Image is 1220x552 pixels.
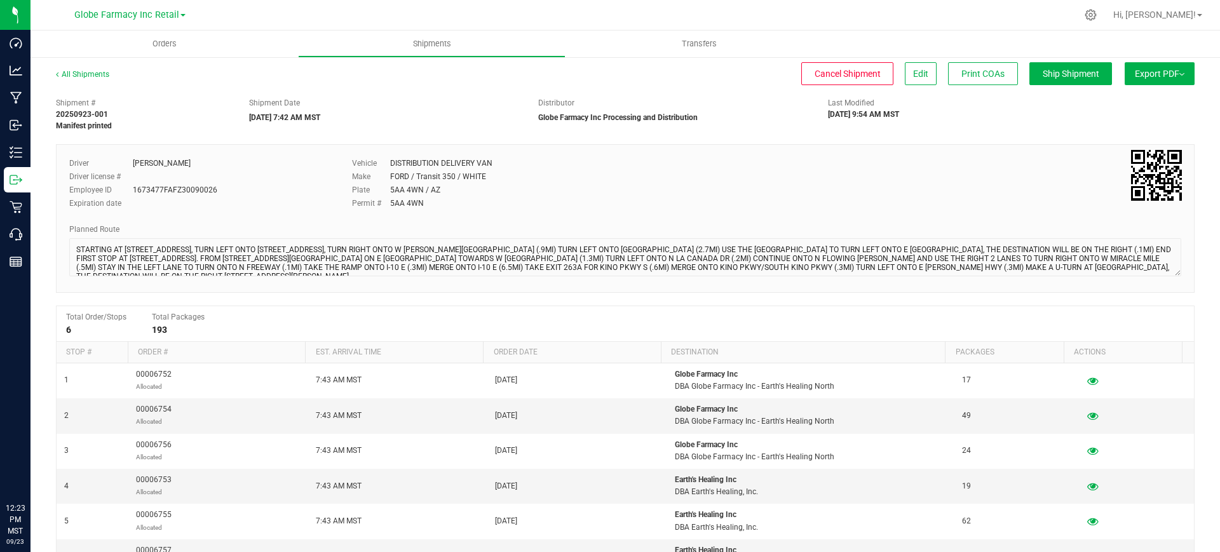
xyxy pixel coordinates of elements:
[1113,10,1196,20] span: Hi, [PERSON_NAME]!
[675,509,947,521] p: Earth's Healing Inc
[1131,150,1182,201] qrcode: 20250923-001
[495,374,517,386] span: [DATE]
[962,374,971,386] span: 17
[538,97,574,109] label: Distributor
[828,97,874,109] label: Last Modified
[828,110,899,119] strong: [DATE] 9:54 AM MST
[495,515,517,527] span: [DATE]
[64,374,69,386] span: 1
[675,474,947,486] p: Earth's Healing Inc
[1083,9,1099,21] div: Manage settings
[298,30,566,57] a: Shipments
[675,403,947,415] p: Globe Farmacy Inc
[675,486,947,498] p: DBA Earth's Healing, Inc.
[249,97,300,109] label: Shipment Date
[495,480,517,492] span: [DATE]
[538,113,698,122] strong: Globe Farmacy Inc Processing and Distribution
[675,439,947,451] p: Globe Farmacy Inc
[962,410,971,422] span: 49
[66,313,126,321] span: Total Order/Stops
[69,158,133,169] label: Driver
[1029,62,1112,85] button: Ship Shipment
[56,121,112,130] strong: Manifest printed
[801,62,893,85] button: Cancel Shipment
[10,228,22,241] inline-svg: Call Center
[136,486,172,498] p: Allocated
[815,69,881,79] span: Cancel Shipment
[10,119,22,131] inline-svg: Inbound
[316,445,362,457] span: 7:43 AM MST
[69,225,119,234] span: Planned Route
[64,480,69,492] span: 4
[913,69,928,79] span: Edit
[675,415,947,427] p: DBA Globe Farmacy Inc - Earth's Healing North
[390,158,492,169] div: DISTRIBUTION DELIVERY VAN
[10,255,22,268] inline-svg: Reports
[495,410,517,422] span: [DATE]
[316,374,362,386] span: 7:43 AM MST
[136,451,172,463] p: Allocated
[152,313,205,321] span: Total Packages
[352,158,390,169] label: Vehicle
[249,113,320,122] strong: [DATE] 7:42 AM MST
[316,480,362,492] span: 7:43 AM MST
[133,184,217,196] div: 1673477FAFZ30090026
[390,198,424,209] div: 5AA 4WN
[10,173,22,186] inline-svg: Outbound
[136,415,172,427] p: Allocated
[135,38,194,50] span: Orders
[56,110,108,119] strong: 20250923-001
[128,342,306,363] th: Order #
[136,439,172,463] span: 00006756
[390,184,440,196] div: 5AA 4WN / AZ
[10,146,22,159] inline-svg: Inventory
[69,184,133,196] label: Employee ID
[136,403,172,427] span: 00006754
[136,368,172,393] span: 00006752
[1125,62,1195,85] button: Export PDF
[948,62,1018,85] button: Print COAs
[352,198,390,209] label: Permit #
[316,410,362,422] span: 7:43 AM MST
[962,480,971,492] span: 19
[10,37,22,50] inline-svg: Dashboard
[64,515,69,527] span: 5
[69,171,133,182] label: Driver license #
[133,158,191,169] div: [PERSON_NAME]
[316,515,362,527] span: 7:43 AM MST
[64,445,69,457] span: 3
[905,62,937,85] button: Edit
[390,171,486,182] div: FORD / Transit 350 / WHITE
[675,380,947,393] p: DBA Globe Farmacy Inc - Earth's Healing North
[483,342,661,363] th: Order date
[962,445,971,457] span: 24
[136,380,172,393] p: Allocated
[566,30,833,57] a: Transfers
[10,201,22,213] inline-svg: Retail
[10,91,22,104] inline-svg: Manufacturing
[961,69,1005,79] span: Print COAs
[56,70,109,79] a: All Shipments
[495,445,517,457] span: [DATE]
[1043,69,1099,79] span: Ship Shipment
[675,368,947,380] p: Globe Farmacy Inc
[136,522,172,534] p: Allocated
[74,10,179,20] span: Globe Farmacy Inc Retail
[136,509,172,533] span: 00006755
[305,342,483,363] th: Est. arrival time
[30,30,298,57] a: Orders
[675,451,947,463] p: DBA Globe Farmacy Inc - Earth's Healing North
[6,537,25,546] p: 09/23
[69,198,133,209] label: Expiration date
[1064,342,1182,363] th: Actions
[152,325,167,335] strong: 193
[945,342,1063,363] th: Packages
[661,342,945,363] th: Destination
[66,325,71,335] strong: 6
[675,522,947,534] p: DBA Earth's Healing, Inc.
[665,38,734,50] span: Transfers
[352,171,390,182] label: Make
[962,515,971,527] span: 62
[6,502,25,537] p: 12:23 PM MST
[64,410,69,422] span: 2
